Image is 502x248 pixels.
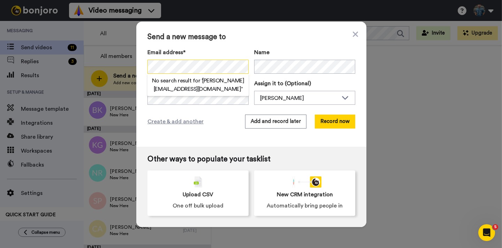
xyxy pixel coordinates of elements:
[147,33,355,41] span: Send a new message to
[478,224,495,241] iframe: Intercom live chat
[194,176,202,188] img: csv-grey.png
[183,190,213,199] span: Upload CSV
[493,224,498,230] span: 5
[277,190,333,199] span: New CRM integration
[267,202,343,210] span: Automatically bring people in
[315,115,355,129] button: Record now
[147,155,355,163] span: Other ways to populate your tasklist
[260,94,338,102] div: [PERSON_NAME]
[254,48,269,57] span: Name
[147,48,249,57] label: Email address*
[245,115,306,129] button: Add and record later
[288,176,321,188] div: animation
[173,202,223,210] span: One off bulk upload
[147,76,249,93] h2: No search result for ‘ [PERSON_NAME][EMAIL_ADDRESS][DOMAIN_NAME] ’
[254,79,355,88] label: Assign it to (Optional)
[147,117,204,126] span: Create & add another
